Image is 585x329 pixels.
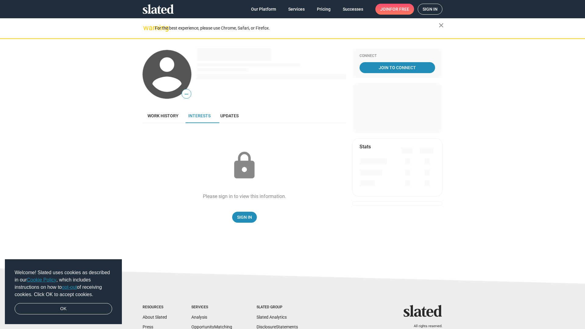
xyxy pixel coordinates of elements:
a: Interests [183,108,215,123]
span: Join To Connect [361,62,434,73]
a: dismiss cookie message [15,303,112,315]
span: Services [288,4,305,15]
span: — [182,90,191,98]
a: Joinfor free [375,4,414,15]
mat-icon: close [438,22,445,29]
a: Analysis [191,315,207,320]
a: Successes [338,4,368,15]
span: Pricing [317,4,331,15]
a: Slated Analytics [257,315,287,320]
a: Updates [215,108,243,123]
span: Successes [343,4,363,15]
a: Sign In [232,212,257,223]
a: Services [283,4,310,15]
span: Welcome! Slated uses cookies as described in our , which includes instructions on how to of recei... [15,269,112,298]
a: Pricing [312,4,335,15]
div: cookieconsent [5,259,122,324]
span: for free [390,4,409,15]
mat-icon: warning [143,24,151,31]
div: Services [191,305,232,310]
span: Sign In [237,212,252,223]
a: Our Platform [246,4,281,15]
mat-icon: lock [229,150,260,181]
a: About Slated [143,315,167,320]
span: Sign in [423,4,438,14]
a: Work history [143,108,183,123]
div: Please sign in to view this information. [203,193,286,200]
span: Our Platform [251,4,276,15]
mat-card-title: Stats [360,143,371,150]
span: Interests [188,113,211,118]
span: Work history [147,113,179,118]
a: opt-out [62,285,77,290]
a: Sign in [418,4,442,15]
div: Resources [143,305,167,310]
span: Updates [220,113,239,118]
span: Join [380,4,409,15]
div: Slated Group [257,305,298,310]
a: Cookie Policy [27,277,56,282]
a: Join To Connect [360,62,435,73]
div: For the best experience, please use Chrome, Safari, or Firefox. [155,24,439,32]
div: Connect [360,54,435,58]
